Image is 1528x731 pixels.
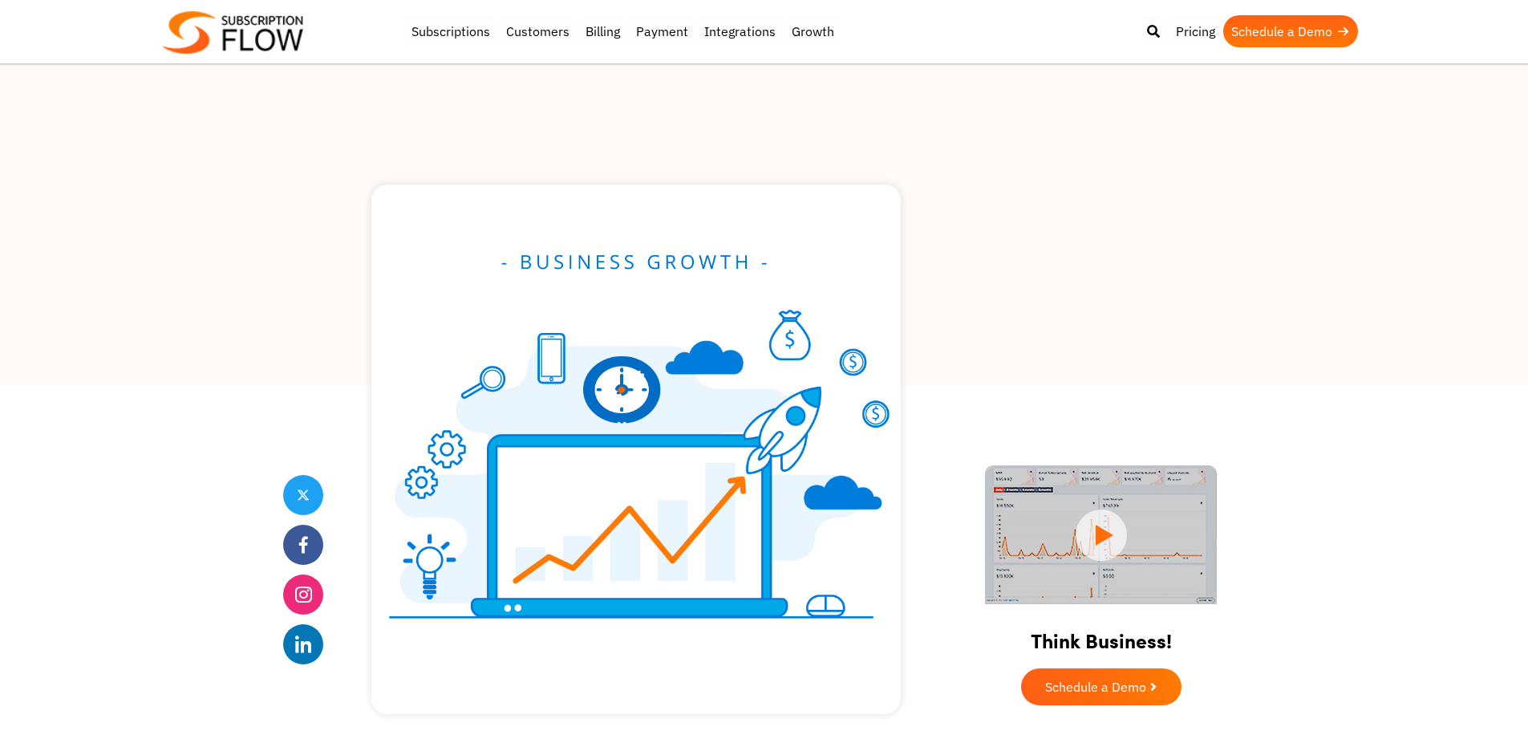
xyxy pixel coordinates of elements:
a: Schedule a Demo [1223,15,1358,47]
a: Billing [578,15,628,47]
a: Schedule a Demo [1021,668,1181,705]
img: Subscriptionflow [163,11,303,54]
a: Subscriptions [403,15,498,47]
a: Integrations [696,15,784,47]
a: Pricing [1168,15,1223,47]
span: Schedule a Demo [1045,680,1146,693]
a: Payment [628,15,696,47]
h2: Think Business! [957,609,1246,660]
img: measure your business growth [371,185,901,714]
a: Customers [498,15,578,47]
a: Growth [784,15,842,47]
img: intro video [985,465,1217,604]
